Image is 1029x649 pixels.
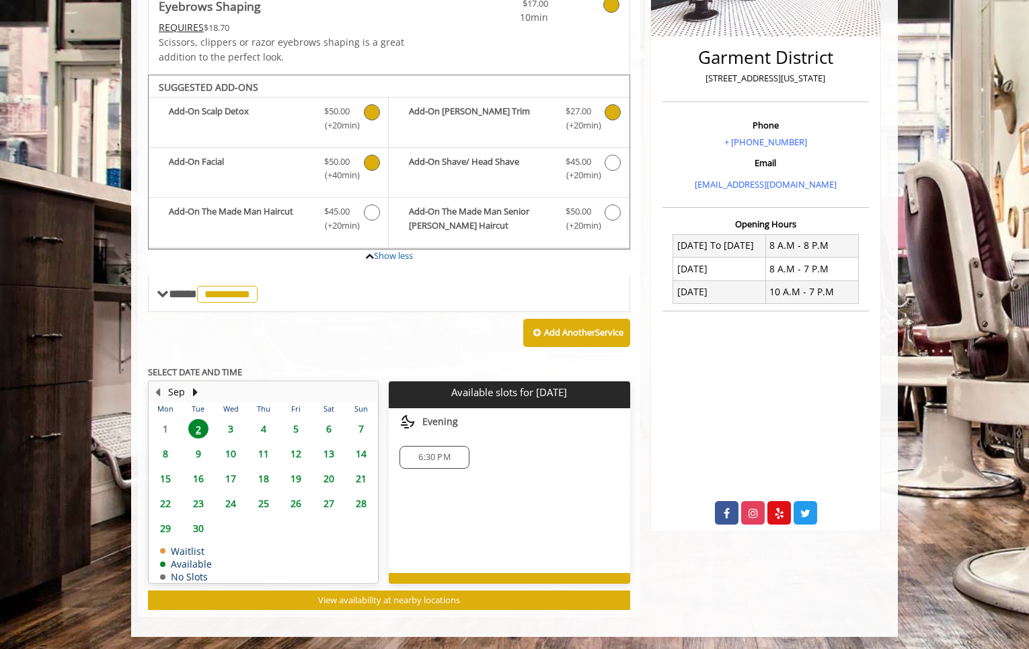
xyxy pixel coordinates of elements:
[399,414,416,430] img: evening slots
[247,416,279,441] td: Select day4
[345,416,378,441] td: Select day7
[148,75,630,250] div: Eyebrows Shaping Add-onS
[409,155,551,183] b: Add-On Shave/ Head Shave
[155,469,176,488] span: 15
[724,136,807,148] a: + [PHONE_NUMBER]
[188,519,208,538] span: 30
[345,402,378,416] th: Sun
[558,168,598,182] span: (+20min )
[254,419,274,438] span: 4
[351,444,371,463] span: 14
[280,466,312,491] td: Select day19
[312,466,344,491] td: Select day20
[566,204,591,219] span: $50.00
[286,494,306,513] span: 26
[566,155,591,169] span: $45.00
[317,168,357,182] span: (+40min )
[666,48,866,67] h2: Garment District
[148,366,242,378] b: SELECT DATE AND TIME
[666,120,866,130] h3: Phone
[422,416,458,427] span: Evening
[280,416,312,441] td: Select day5
[190,385,200,399] button: Next Month
[215,466,247,491] td: Select day17
[149,516,182,541] td: Select day29
[215,491,247,516] td: Select day24
[351,469,371,488] span: 21
[182,441,214,466] td: Select day9
[215,416,247,441] td: Select day3
[159,35,429,65] p: Scissors, clippers or razor eyebrows shaping is a great addition to the perfect look.
[159,21,204,34] span: This service needs some Advance to be paid before we block your appointment
[221,494,241,513] span: 24
[345,491,378,516] td: Select day28
[182,416,214,441] td: Select day2
[148,590,630,610] button: View availability at nearby locations
[345,466,378,491] td: Select day21
[155,155,381,186] label: Add-On Facial
[469,10,548,25] span: 10min
[666,71,866,85] p: [STREET_ADDRESS][US_STATE]
[765,280,858,303] td: 10 A.M - 7 P.M
[280,402,312,416] th: Fri
[182,466,214,491] td: Select day16
[351,494,371,513] span: 28
[765,258,858,280] td: 8 A.M - 7 P.M
[286,469,306,488] span: 19
[395,155,622,186] label: Add-On Shave/ Head Shave
[188,494,208,513] span: 23
[324,104,350,118] span: $50.00
[160,559,212,569] td: Available
[215,402,247,416] th: Wed
[155,444,176,463] span: 8
[317,219,357,233] span: (+20min )
[324,155,350,169] span: $50.00
[182,491,214,516] td: Select day23
[324,204,350,219] span: $45.00
[666,158,866,167] h3: Email
[558,219,598,233] span: (+20min )
[182,402,214,416] th: Tue
[160,572,212,582] td: No Slots
[673,258,766,280] td: [DATE]
[247,402,279,416] th: Thu
[319,419,339,438] span: 6
[318,594,460,606] span: View availability at nearby locations
[254,469,274,488] span: 18
[149,491,182,516] td: Select day22
[394,387,624,398] p: Available slots for [DATE]
[160,546,212,556] td: Waitlist
[319,444,339,463] span: 13
[182,516,214,541] td: Select day30
[149,466,182,491] td: Select day15
[215,441,247,466] td: Select day10
[169,104,311,132] b: Add-On Scalp Detox
[159,20,429,35] div: $18.70
[149,402,182,416] th: Mon
[673,280,766,303] td: [DATE]
[155,519,176,538] span: 29
[247,441,279,466] td: Select day11
[345,441,378,466] td: Select day14
[169,204,311,233] b: Add-On The Made Man Haircut
[221,469,241,488] span: 17
[286,444,306,463] span: 12
[188,469,208,488] span: 16
[673,234,766,257] td: [DATE] To [DATE]
[152,385,163,399] button: Previous Month
[312,402,344,416] th: Sat
[188,444,208,463] span: 9
[558,118,598,132] span: (+20min )
[312,416,344,441] td: Select day6
[155,494,176,513] span: 22
[395,104,622,136] label: Add-On Beard Trim
[188,419,208,438] span: 2
[523,319,630,347] button: Add AnotherService
[312,491,344,516] td: Select day27
[409,104,551,132] b: Add-On [PERSON_NAME] Trim
[221,419,241,438] span: 3
[418,452,450,463] span: 6:30 PM
[399,446,469,469] div: 6:30 PM
[280,491,312,516] td: Select day26
[312,441,344,466] td: Select day13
